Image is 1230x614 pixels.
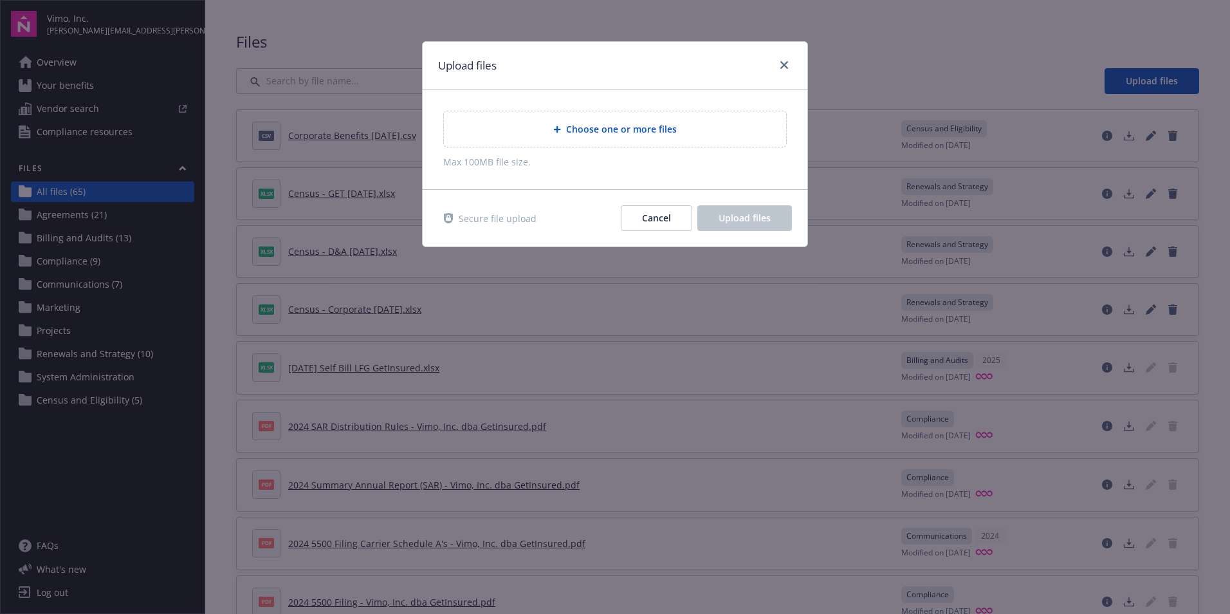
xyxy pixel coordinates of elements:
span: Upload files [719,212,771,224]
button: Upload files [697,205,792,231]
a: close [776,57,792,73]
span: Max 100MB file size. [443,155,787,169]
button: Cancel [621,205,692,231]
span: Secure file upload [459,212,537,225]
div: Choose one or more files [443,111,787,147]
span: Choose one or more files [566,122,677,136]
h1: Upload files [438,57,497,74]
span: Cancel [642,212,671,224]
